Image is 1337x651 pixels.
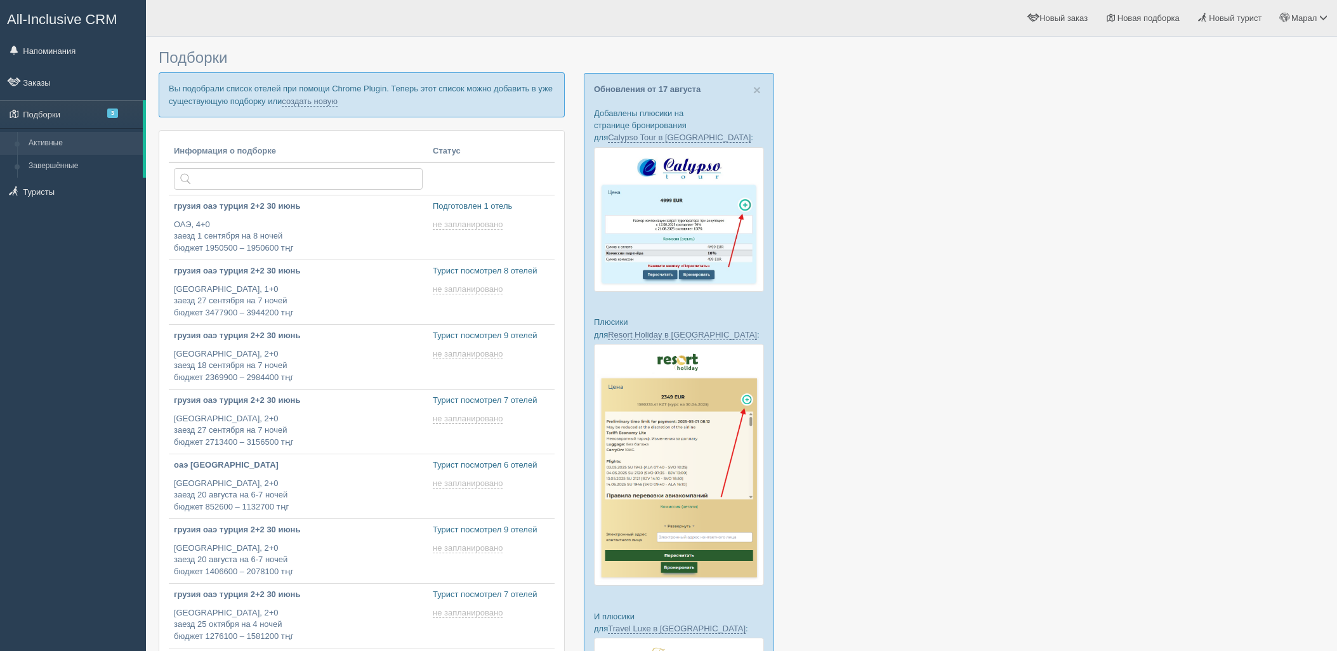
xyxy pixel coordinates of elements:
a: грузия оаэ турция 2+2 30 июнь [GEOGRAPHIC_DATA], 1+0заезд 27 сентября на 7 ночейбюджет 3477900 – ... [169,260,428,324]
span: Подборки [159,49,227,66]
p: Турист посмотрел 7 отелей [433,395,550,407]
a: грузия оаэ турция 2+2 30 июнь [GEOGRAPHIC_DATA], 2+0заезд 18 сентября на 7 ночейбюджет 2369900 – ... [169,325,428,389]
span: All-Inclusive CRM [7,11,117,27]
a: Завершённые [23,155,143,178]
span: не запланировано [433,543,503,553]
input: Поиск по стране или туристу [174,168,423,190]
p: [GEOGRAPHIC_DATA], 2+0 заезд 18 сентября на 7 ночей бюджет 2369900 – 2984400 тңг [174,348,423,384]
a: грузия оаэ турция 2+2 30 июнь [GEOGRAPHIC_DATA], 2+0заезд 20 августа на 6-7 ночейбюджет 1406600 –... [169,519,428,583]
p: Подготовлен 1 отель [433,201,550,213]
a: грузия оаэ турция 2+2 30 июнь [GEOGRAPHIC_DATA], 2+0заезд 27 сентября на 7 ночейбюджет 2713400 – ... [169,390,428,454]
th: Статус [428,140,555,163]
p: [GEOGRAPHIC_DATA], 1+0 заезд 27 сентября на 7 ночей бюджет 3477900 – 3944200 тңг [174,284,423,319]
span: не запланировано [433,414,503,424]
a: не запланировано [433,220,505,230]
th: Информация о подборке [169,140,428,163]
p: Турист посмотрел 7 отелей [433,589,550,601]
span: Новый турист [1209,13,1261,23]
p: [GEOGRAPHIC_DATA], 2+0 заезд 27 сентября на 7 ночей бюджет 2713400 – 3156500 тңг [174,413,423,449]
a: All-Inclusive CRM [1,1,145,36]
a: не запланировано [433,478,505,489]
p: Плюсики для : [594,316,764,340]
span: × [753,82,761,97]
p: грузия оаэ турция 2+2 30 июнь [174,201,423,213]
span: не запланировано [433,220,503,230]
a: создать новую [282,96,338,107]
span: Марал [1291,13,1317,23]
p: [GEOGRAPHIC_DATA], 2+0 заезд 25 октября на 4 ночей бюджет 1276100 – 1581200 тңг [174,607,423,643]
span: Новая подборка [1117,13,1180,23]
p: грузия оаэ турция 2+2 30 июнь [174,524,423,536]
p: Вы подобрали список отелей при помощи Chrome Plugin. Теперь этот список можно добавить в уже суще... [159,72,565,117]
a: не запланировано [433,543,505,553]
a: Обновления от 17 августа [594,84,701,94]
a: не запланировано [433,349,505,359]
p: Турист посмотрел 9 отелей [433,524,550,536]
a: оаэ [GEOGRAPHIC_DATA] [GEOGRAPHIC_DATA], 2+0заезд 20 августа на 6-7 ночейбюджет 852600 – 1132700 тңг [169,454,428,518]
a: не запланировано [433,284,505,294]
p: грузия оаэ турция 2+2 30 июнь [174,330,423,342]
p: И плюсики для : [594,610,764,635]
span: не запланировано [433,349,503,359]
p: грузия оаэ турция 2+2 30 июнь [174,265,423,277]
span: 3 [107,109,118,118]
a: Calypso Tour в [GEOGRAPHIC_DATA] [608,133,751,143]
p: ОАЭ, 4+0 заезд 1 сентября на 8 ночей бюджет 1950500 – 1950600 тңг [174,219,423,254]
p: Добавлены плюсики на странице бронирования для : [594,107,764,143]
p: Турист посмотрел 8 отелей [433,265,550,277]
p: [GEOGRAPHIC_DATA], 2+0 заезд 20 августа на 6-7 ночей бюджет 852600 – 1132700 тңг [174,478,423,513]
button: Close [753,83,761,96]
a: не запланировано [433,608,505,618]
a: грузия оаэ турция 2+2 30 июнь ОАЭ, 4+0заезд 1 сентября на 8 ночейбюджет 1950500 – 1950600 тңг [169,195,428,260]
img: resort-holiday-%D0%BF%D1%96%D0%B4%D0%B1%D1%96%D1%80%D0%BA%D0%B0-%D1%81%D1%80%D0%BC-%D0%B4%D0%BB%D... [594,344,764,586]
p: грузия оаэ турция 2+2 30 июнь [174,589,423,601]
span: Новый заказ [1039,13,1088,23]
p: Турист посмотрел 6 отелей [433,459,550,471]
a: Resort Holiday в [GEOGRAPHIC_DATA] [608,330,757,340]
a: грузия оаэ турция 2+2 30 июнь [GEOGRAPHIC_DATA], 2+0заезд 25 октября на 4 ночейбюджет 1276100 – 1... [169,584,428,648]
img: calypso-tour-proposal-crm-for-travel-agency.jpg [594,147,764,293]
p: [GEOGRAPHIC_DATA], 2+0 заезд 20 августа на 6-7 ночей бюджет 1406600 – 2078100 тңг [174,542,423,578]
span: не запланировано [433,608,503,618]
span: не запланировано [433,478,503,489]
a: Travel Luxe в [GEOGRAPHIC_DATA] [608,624,746,634]
p: Турист посмотрел 9 отелей [433,330,550,342]
a: Активные [23,132,143,155]
p: грузия оаэ турция 2+2 30 июнь [174,395,423,407]
p: оаэ [GEOGRAPHIC_DATA] [174,459,423,471]
span: не запланировано [433,284,503,294]
a: не запланировано [433,414,505,424]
